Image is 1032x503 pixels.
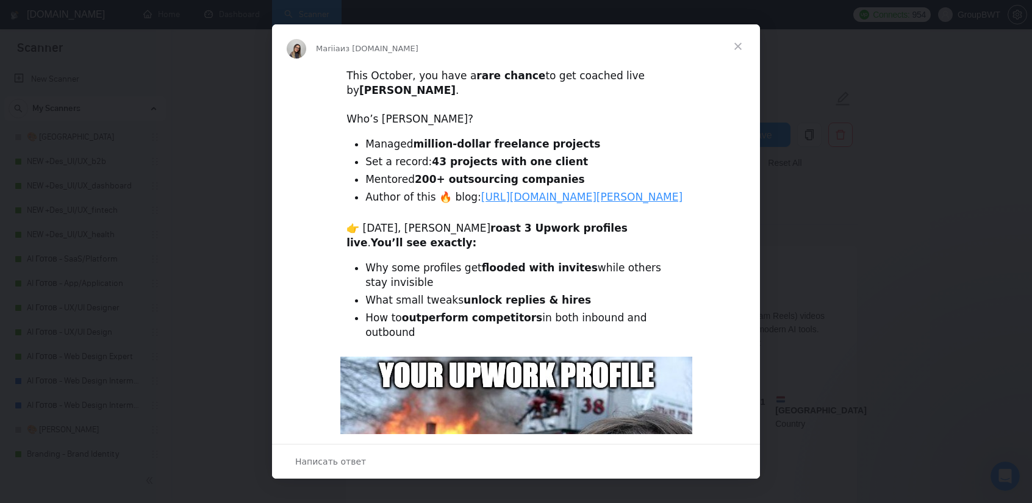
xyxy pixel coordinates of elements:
[365,173,686,187] li: Mentored
[365,311,686,340] li: How to in both inbound and outbound
[346,69,686,127] div: This October, you have a to get coached live by . ​ Who’s [PERSON_NAME]?
[365,293,686,308] li: What small tweaks
[346,222,628,249] b: roast 3 Upwork profiles live
[295,454,366,469] span: Написать ответ
[402,312,543,324] b: outperform competitors
[365,190,686,205] li: Author of this 🔥 blog:
[464,294,591,306] b: unlock replies & hires
[365,155,686,169] li: Set a record:
[272,444,760,479] div: Открыть разговор и ответить
[481,191,683,203] a: [URL][DOMAIN_NAME][PERSON_NAME]
[716,24,760,68] span: Закрыть
[413,138,600,150] b: million-dollar freelance projects
[415,173,585,185] b: 200+ outsourcing companies
[365,137,686,152] li: Managed
[365,261,686,290] li: Why some profiles get while others stay invisible
[316,44,340,53] span: Mariia
[359,84,456,96] b: [PERSON_NAME]
[287,39,306,59] img: Profile image for Mariia
[482,262,598,274] b: flooded with invites
[340,44,418,53] span: из [DOMAIN_NAME]
[371,237,477,249] b: You’ll see exactly:
[476,70,545,82] b: rare chance
[432,155,588,168] b: 43 projects with one client
[346,221,686,251] div: 👉 [DATE], [PERSON_NAME] .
